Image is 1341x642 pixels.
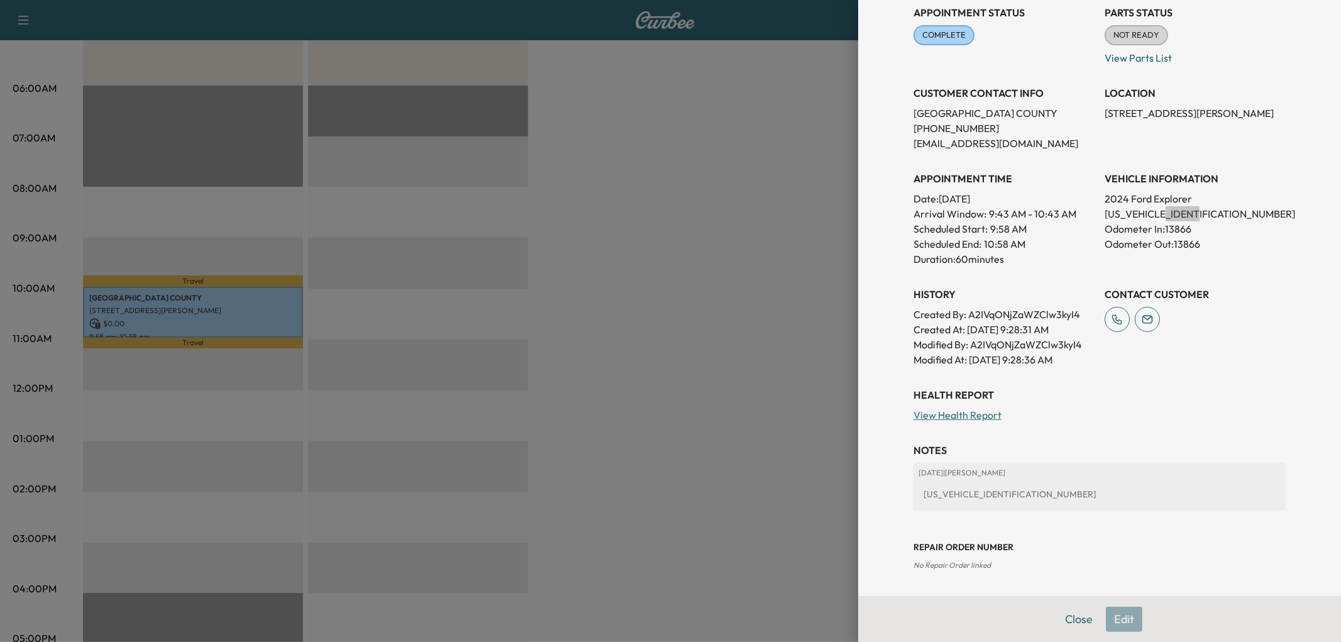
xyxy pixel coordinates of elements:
h3: LOCATION [1105,86,1286,101]
a: View Health Report [913,409,1002,421]
p: Scheduled Start: [913,221,988,236]
p: Created By : A2IVqONjZaWZClw3kyI4 [913,307,1095,322]
p: 9:58 AM [990,221,1027,236]
p: Scheduled End: [913,236,981,252]
p: [STREET_ADDRESS][PERSON_NAME] [1105,106,1286,121]
p: 2024 Ford Explorer [1105,191,1286,206]
h3: NOTES [913,443,1286,458]
p: Arrival Window: [913,206,1095,221]
p: Modified By : A2IVqONjZaWZClw3kyI4 [913,337,1095,352]
p: View Parts List [1105,45,1286,65]
div: [US_VEHICLE_IDENTIFICATION_NUMBER] [919,483,1281,506]
h3: Health Report [913,387,1286,402]
h3: CONTACT CUSTOMER [1105,287,1286,302]
span: COMPLETE [915,29,973,42]
span: No Repair Order linked [913,560,991,570]
button: Close [1057,607,1101,632]
span: 9:43 AM - 10:43 AM [989,206,1076,221]
h3: VEHICLE INFORMATION [1105,171,1286,186]
p: [US_VEHICLE_IDENTIFICATION_NUMBER] [1105,206,1286,221]
h3: CUSTOMER CONTACT INFO [913,86,1095,101]
span: NOT READY [1106,29,1167,42]
h3: History [913,287,1095,302]
p: Date: [DATE] [913,191,1095,206]
h3: Parts Status [1105,5,1286,20]
p: [GEOGRAPHIC_DATA] COUNTY [913,106,1095,121]
p: Created At : [DATE] 9:28:31 AM [913,322,1095,337]
h3: Repair Order number [913,541,1286,553]
p: Modified At : [DATE] 9:28:36 AM [913,352,1095,367]
p: 10:58 AM [984,236,1025,252]
h3: Appointment Status [913,5,1095,20]
p: [EMAIL_ADDRESS][DOMAIN_NAME] [913,136,1095,151]
p: Duration: 60 minutes [913,252,1095,267]
p: [PHONE_NUMBER] [913,121,1095,136]
p: Odometer In: 13866 [1105,221,1286,236]
h3: APPOINTMENT TIME [913,171,1095,186]
p: Odometer Out: 13866 [1105,236,1286,252]
p: [DATE] | [PERSON_NAME] [919,468,1281,478]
